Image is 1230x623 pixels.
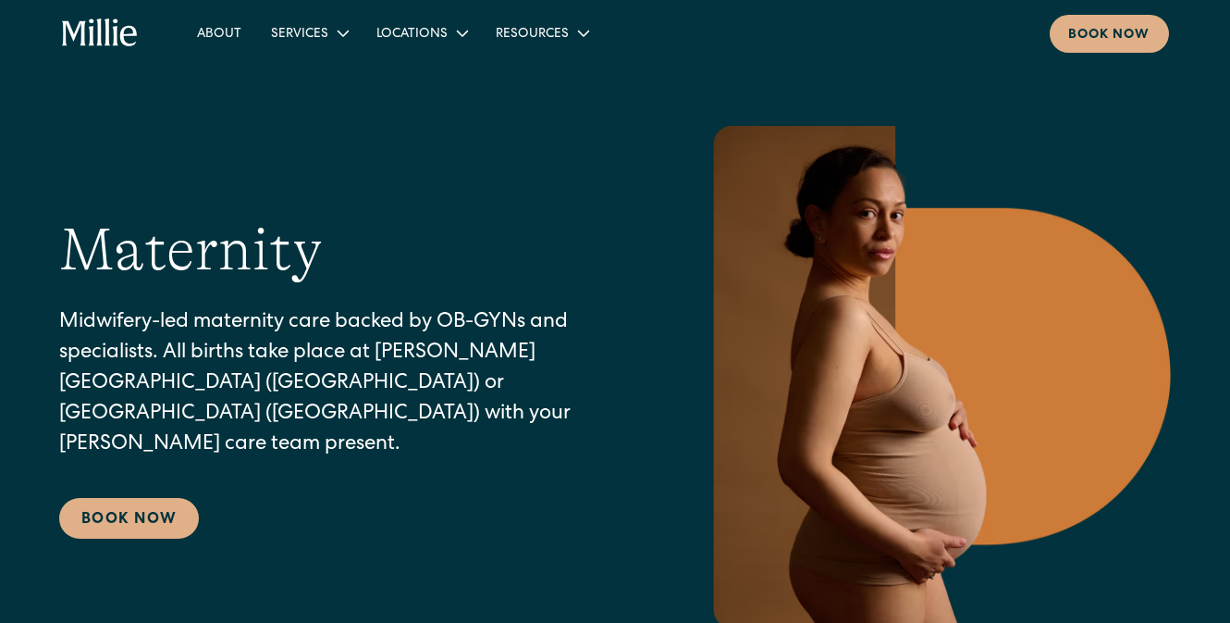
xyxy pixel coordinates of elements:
div: Locations [376,25,448,44]
p: Midwifery-led maternity care backed by OB-GYNs and specialists. All births take place at [PERSON_... [59,308,629,461]
a: Book now [1050,15,1169,53]
div: Locations [362,18,481,48]
div: Book now [1068,26,1150,45]
h1: Maternity [59,215,322,286]
div: Resources [481,18,602,48]
a: Book Now [59,498,199,539]
div: Resources [496,25,569,44]
a: About [182,18,256,48]
div: Services [256,18,362,48]
div: Services [271,25,328,44]
a: home [62,19,138,48]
